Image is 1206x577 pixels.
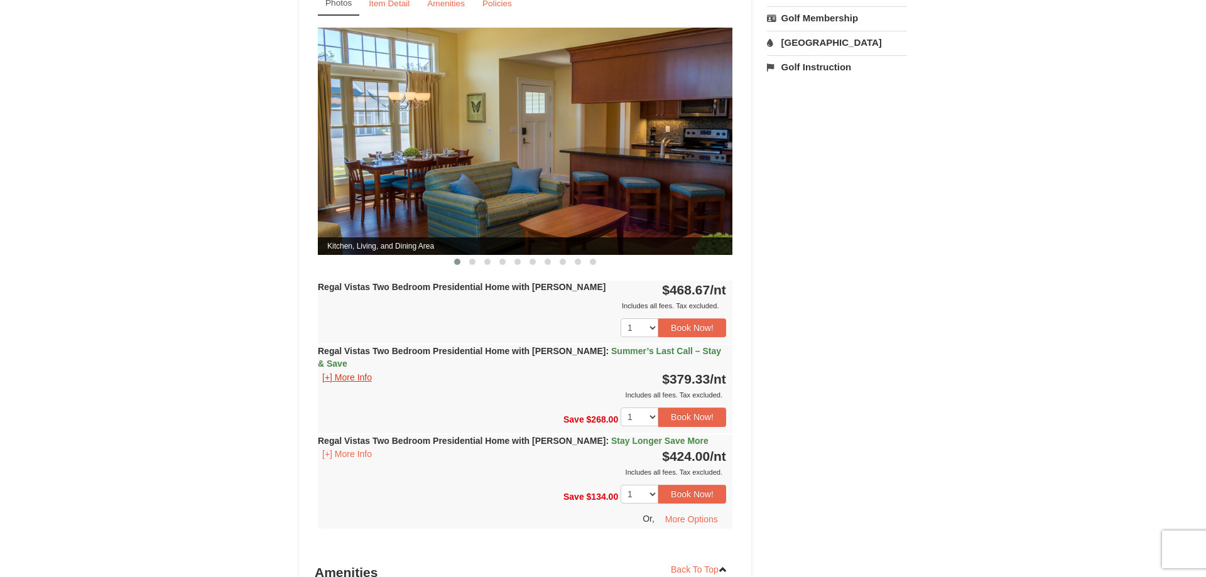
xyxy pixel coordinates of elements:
span: Or, [643,514,655,524]
span: Save [563,414,584,424]
div: Includes all fees. Tax excluded. [318,389,726,401]
a: Golf Instruction [767,55,907,78]
strong: Regal Vistas Two Bedroom Presidential Home with [PERSON_NAME] [318,346,721,369]
button: [+] More Info [318,370,376,384]
span: $424.00 [662,449,710,463]
span: /nt [710,449,726,463]
button: More Options [657,510,726,529]
button: Book Now! [658,485,726,504]
button: Book Now! [658,318,726,337]
span: Save [563,491,584,501]
span: Stay Longer Save More [611,436,709,446]
strong: $468.67 [662,283,726,297]
span: $268.00 [587,414,619,424]
button: [+] More Info [318,447,376,461]
div: Includes all fees. Tax excluded. [318,299,726,312]
a: Golf Membership [767,6,907,30]
strong: Regal Vistas Two Bedroom Presidential Home with [PERSON_NAME] [318,436,709,446]
span: $134.00 [587,491,619,501]
span: Kitchen, Living, and Dining Area [318,237,732,255]
span: : [606,346,609,356]
div: Includes all fees. Tax excluded. [318,466,726,478]
img: Kitchen, Living, and Dining Area [318,28,732,254]
button: Book Now! [658,407,726,426]
a: [GEOGRAPHIC_DATA] [767,31,907,54]
strong: Regal Vistas Two Bedroom Presidential Home with [PERSON_NAME] [318,282,606,292]
span: $379.33 [662,372,710,386]
span: : [606,436,609,446]
span: /nt [710,372,726,386]
span: /nt [710,283,726,297]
